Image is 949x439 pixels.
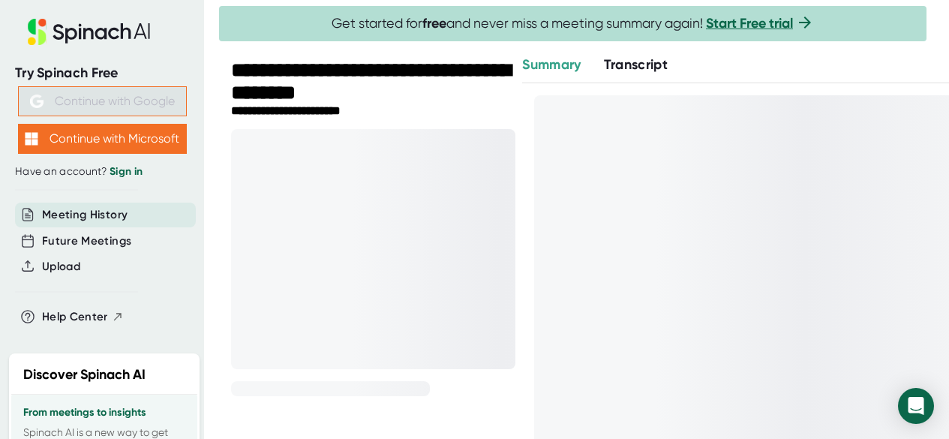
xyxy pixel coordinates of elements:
button: Continue with Microsoft [18,124,187,154]
b: free [422,15,446,32]
div: Try Spinach Free [15,65,189,82]
h3: From meetings to insights [23,407,185,419]
button: Continue with Google [18,86,187,116]
img: Aehbyd4JwY73AAAAAElFTkSuQmCC [30,95,44,108]
h2: Discover Spinach AI [23,365,146,385]
span: Help Center [42,308,108,326]
a: Start Free trial [706,15,793,32]
div: Open Intercom Messenger [898,388,934,424]
button: Transcript [604,55,668,75]
span: Get started for and never miss a meeting summary again! [332,15,814,32]
span: Transcript [604,56,668,73]
button: Upload [42,258,80,275]
button: Meeting History [42,206,128,224]
button: Help Center [42,308,124,326]
button: Summary [522,55,581,75]
a: Sign in [110,165,143,178]
button: Future Meetings [42,233,131,250]
div: Have an account? [15,165,189,179]
span: Summary [522,56,581,73]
